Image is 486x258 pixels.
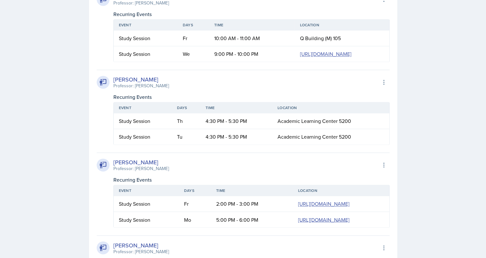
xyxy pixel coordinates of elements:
[211,196,293,212] td: 2:00 PM - 3:00 PM
[209,46,295,62] td: 9:00 PM - 10:00 PM
[300,50,351,57] a: [URL][DOMAIN_NAME]
[113,241,169,249] div: [PERSON_NAME]
[295,20,389,30] th: Location
[119,50,172,58] div: Study Session
[178,30,209,46] td: Fr
[293,185,389,196] th: Location
[179,185,211,196] th: Days
[211,212,293,227] td: 5:00 PM - 6:00 PM
[178,46,209,62] td: We
[113,158,169,167] div: [PERSON_NAME]
[119,133,167,141] div: Study Session
[200,102,272,113] th: Time
[209,30,295,46] td: 10:00 AM - 11:00 AM
[179,196,211,212] td: Fr
[172,113,200,129] td: Th
[209,20,295,30] th: Time
[300,35,340,42] span: Q Building (M) 105
[119,200,174,208] div: Study Session
[172,102,200,113] th: Days
[200,129,272,144] td: 4:30 PM - 5:30 PM
[172,129,200,144] td: Tu
[113,10,390,18] div: Recurring Events
[278,117,351,125] span: Academic Learning Center 5200
[114,20,178,30] th: Event
[113,165,169,172] div: Professor: [PERSON_NAME]
[113,176,390,184] div: Recurring Events
[179,212,211,227] td: Mo
[178,20,209,30] th: Days
[298,200,349,207] a: [URL][DOMAIN_NAME]
[119,34,172,42] div: Study Session
[113,248,169,255] div: Professor: [PERSON_NAME]
[119,117,167,125] div: Study Session
[272,102,389,113] th: Location
[113,93,390,101] div: Recurring Events
[113,75,169,84] div: [PERSON_NAME]
[119,216,174,223] div: Study Session
[114,185,179,196] th: Event
[278,133,351,140] span: Academic Learning Center 5200
[114,102,172,113] th: Event
[298,216,349,223] a: [URL][DOMAIN_NAME]
[113,82,169,89] div: Professor: [PERSON_NAME]
[211,185,293,196] th: Time
[200,113,272,129] td: 4:30 PM - 5:30 PM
